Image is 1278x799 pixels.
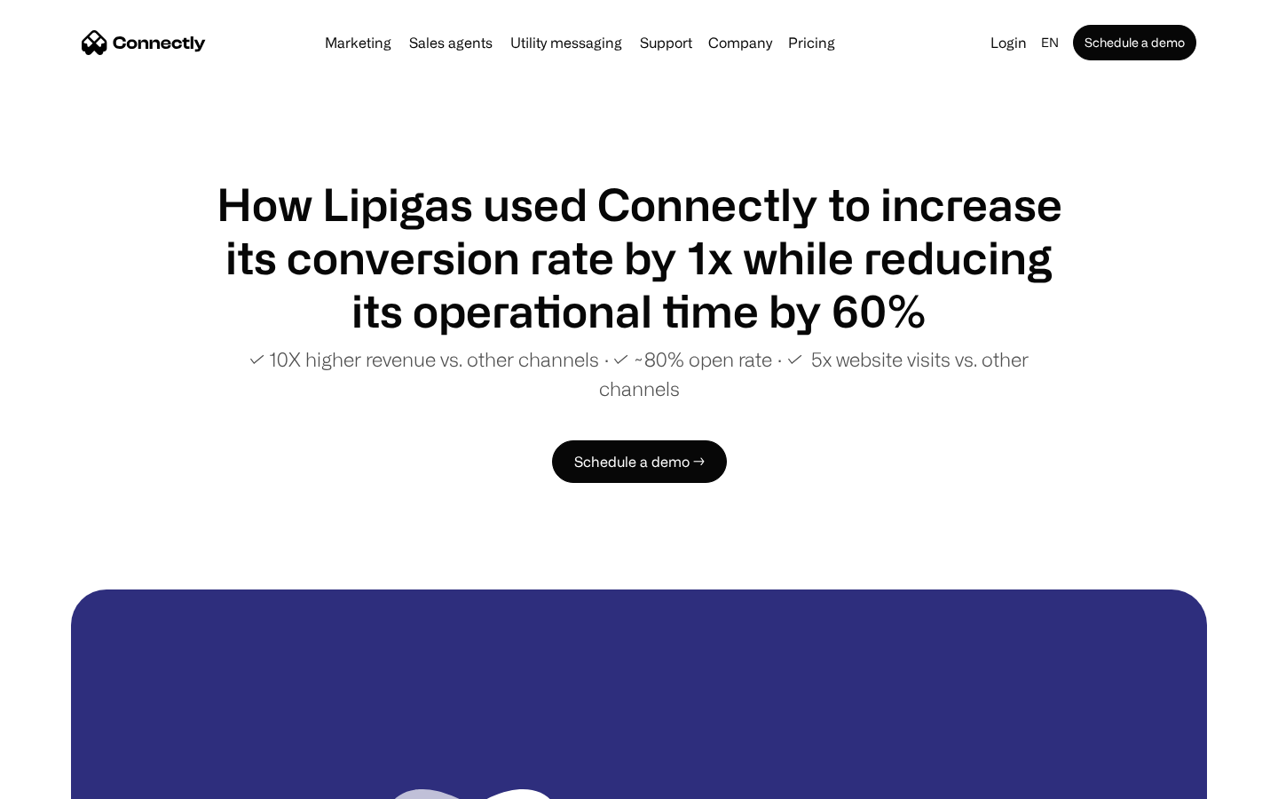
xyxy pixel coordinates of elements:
div: Company [708,30,772,55]
a: Marketing [318,36,398,50]
a: Schedule a demo [1073,25,1196,60]
a: home [82,29,206,56]
p: ✓ 10X higher revenue vs. other channels ∙ ✓ ~80% open rate ∙ ✓ 5x website visits vs. other channels [213,344,1065,403]
a: Pricing [781,36,842,50]
a: Support [633,36,699,50]
a: Sales agents [402,36,500,50]
div: Company [703,30,777,55]
div: en [1041,30,1059,55]
a: Login [983,30,1034,55]
div: en [1034,30,1069,55]
a: Schedule a demo → [552,440,727,483]
aside: Language selected: English [18,766,106,793]
a: Utility messaging [503,36,629,50]
ul: Language list [35,768,106,793]
h1: How Lipigas used Connectly to increase its conversion rate by 1x while reducing its operational t... [213,178,1065,337]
